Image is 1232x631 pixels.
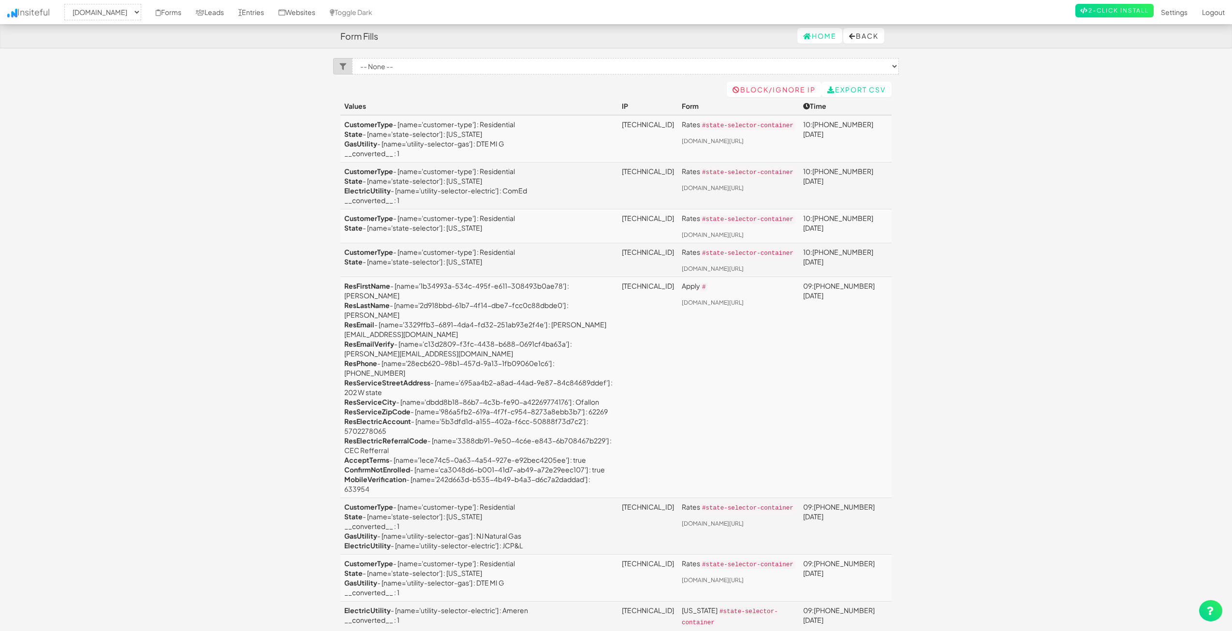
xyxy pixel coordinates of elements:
[344,167,393,176] a: CustomerType
[618,97,678,115] th: IP
[799,554,892,601] td: 09:[PHONE_NUMBER][DATE]
[622,502,674,511] a: [TECHNICAL_ID]
[700,504,795,513] code: #state-selector-container
[344,559,393,568] a: CustomerType
[344,339,394,348] b: ResEmailVerify
[344,397,396,406] a: ResServiceCity
[821,82,892,97] a: Export CSV
[682,502,796,513] p: Rates
[344,378,430,387] a: ResServiceStreetAddress
[799,243,892,277] td: 10:[PHONE_NUMBER][DATE]
[344,176,363,185] a: State
[682,166,796,177] p: Rates
[344,248,393,256] a: CustomerType
[799,97,892,115] th: Time
[682,231,744,238] a: [DOMAIN_NAME][URL]
[1075,4,1154,17] a: 2-Click Install
[799,209,892,243] td: 10:[PHONE_NUMBER][DATE]
[682,137,744,145] a: [DOMAIN_NAME][URL]
[700,168,795,177] code: #state-selector-container
[344,569,363,577] b: State
[682,576,744,584] a: [DOMAIN_NAME][URL]
[622,120,674,129] a: [TECHNICAL_ID]
[799,498,892,554] td: 09:[PHONE_NUMBER][DATE]
[344,436,427,445] a: ResElectricReferralCode
[843,28,884,44] button: Back
[682,281,796,292] p: Apply
[678,97,800,115] th: Form
[344,281,390,290] a: ResFirstName
[682,605,796,628] p: [US_STATE]
[799,162,892,209] td: 10:[PHONE_NUMBER][DATE]
[344,502,393,511] b: CustomerType
[344,223,363,232] a: State
[7,9,17,17] img: icon.png
[340,209,618,243] td: - [name='customer-type'] : Residential - [name='state-selector'] : [US_STATE]
[682,265,744,272] a: [DOMAIN_NAME][URL]
[682,299,744,306] a: [DOMAIN_NAME][URL]
[700,283,708,292] code: #
[344,407,411,416] a: ResServiceZipCode
[344,130,363,138] a: State
[344,455,389,464] a: AcceptTerms
[344,139,377,148] a: GasUtility
[700,121,795,130] code: #state-selector-container
[682,607,778,627] code: #state-selector-container
[700,560,795,569] code: #state-selector-container
[682,558,796,570] p: Rates
[344,214,393,222] a: CustomerType
[344,512,363,521] a: State
[344,606,391,615] a: ElectricUtility
[727,82,821,97] a: Block/Ignore IP
[622,214,674,222] a: [TECHNICAL_ID]
[344,301,390,309] b: ResLastName
[344,475,406,484] a: MobileVerification
[682,119,796,131] p: Rates
[682,184,744,191] a: [DOMAIN_NAME][URL]
[340,277,618,498] td: - [name='1b34993a-534c-495f-e611-308493b0ae78'] : [PERSON_NAME] - [name='2d918bbd-61b7-4f14-dbe7-...
[622,559,674,568] a: [TECHNICAL_ID]
[682,213,796,224] p: Rates
[340,243,618,277] td: - [name='customer-type'] : Residential - [name='state-selector'] : [US_STATE]
[344,541,391,550] a: ElectricUtility
[344,120,393,129] a: CustomerType
[344,257,363,266] a: State
[340,115,618,162] td: - [name='customer-type'] : Residential - [name='state-selector'] : [US_STATE] - [name='utility-se...
[340,97,618,115] th: Values
[622,281,674,290] a: [TECHNICAL_ID]
[344,359,377,367] a: ResPhone
[797,28,842,44] a: Home
[344,465,410,474] b: ConfirmNotEnrolled
[344,320,374,329] a: ResEmail
[340,162,618,209] td: - [name='customer-type'] : Residential - [name='state-selector'] : [US_STATE] - [name='utility-se...
[622,167,674,176] a: [TECHNICAL_ID]
[682,247,796,258] p: Rates
[344,531,377,540] a: GasUtility
[700,215,795,224] code: #state-selector-container
[340,31,378,41] h4: Form Fills
[344,186,391,195] a: ElectricUtility
[340,554,618,601] td: - [name='customer-type'] : Residential - [name='state-selector'] : [US_STATE] - [name='utility-se...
